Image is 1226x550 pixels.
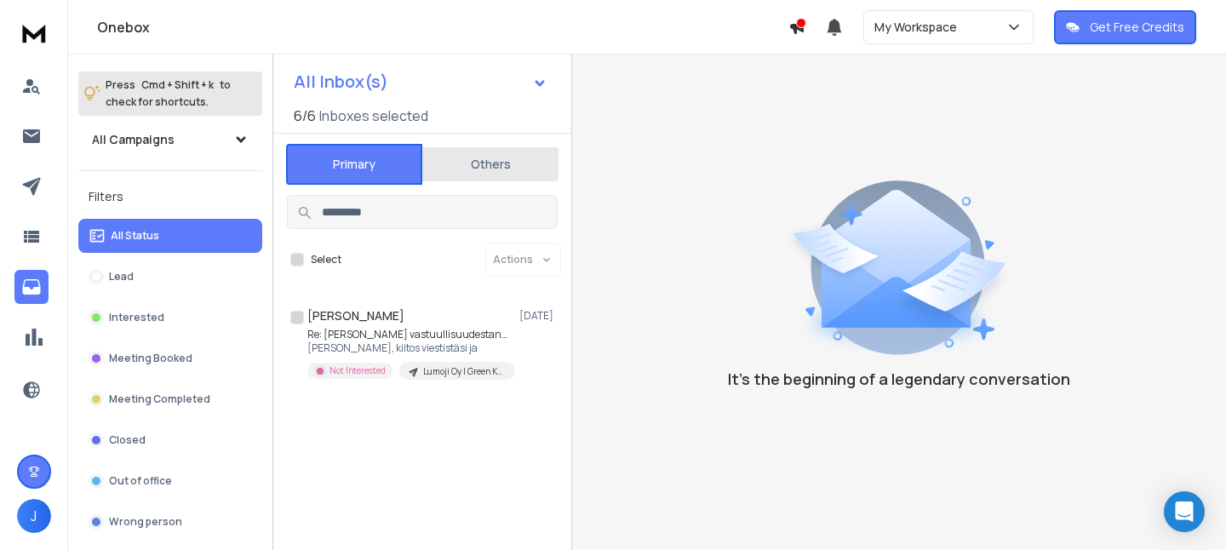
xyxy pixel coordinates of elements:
p: My Workspace [874,19,964,36]
button: Wrong person [78,505,262,539]
p: Lumoji Oy | Green Key Kampanja [423,365,505,378]
p: Out of office [109,474,172,488]
button: Out of office [78,464,262,498]
button: Lead [78,260,262,294]
label: Select [311,253,341,266]
button: Closed [78,423,262,457]
p: Wrong person [109,515,182,529]
h1: All Campaigns [92,131,175,148]
h1: [PERSON_NAME] [307,307,404,324]
button: Get Free Credits [1054,10,1196,44]
h3: Inboxes selected [319,106,428,126]
button: Meeting Booked [78,341,262,375]
p: Interested [109,311,164,324]
span: 6 / 6 [294,106,316,126]
p: Not Interested [329,364,386,377]
span: Cmd + Shift + k [139,75,216,95]
div: Open Intercom Messenger [1164,491,1205,532]
p: Lead [109,270,134,284]
h3: Filters [78,185,262,209]
p: Meeting Completed [109,392,210,406]
p: [DATE] [519,309,558,323]
button: Meeting Completed [78,382,262,416]
h1: All Inbox(s) [294,73,388,90]
button: Interested [78,301,262,335]
p: Closed [109,433,146,447]
button: J [17,499,51,533]
h1: Onebox [97,17,788,37]
p: Press to check for shortcuts. [106,77,231,111]
img: logo [17,17,51,49]
button: Others [422,146,559,183]
p: Get Free Credits [1090,19,1184,36]
p: Re: [PERSON_NAME] vastuullisuudestanne? [307,328,512,341]
p: Meeting Booked [109,352,192,365]
p: [PERSON_NAME], kiitos viestistäsi ja [307,341,512,355]
button: All Status [78,219,262,253]
button: All Campaigns [78,123,262,157]
button: Primary [286,144,422,185]
p: It’s the beginning of a legendary conversation [728,367,1070,391]
p: All Status [111,229,159,243]
button: All Inbox(s) [280,65,561,99]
